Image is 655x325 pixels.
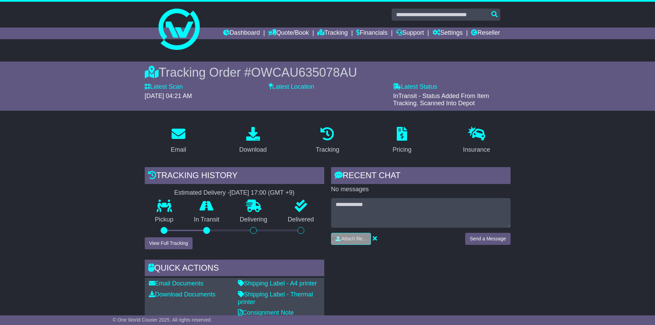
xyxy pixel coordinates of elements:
[393,93,489,107] span: InTransit - Status Added From Item Tracking. Scanned Into Depot
[393,83,437,91] label: Latest Status
[238,309,294,316] a: Consignment Note
[145,93,192,99] span: [DATE] 04:21 AM
[471,28,500,39] a: Reseller
[145,65,511,80] div: Tracking Order #
[113,317,212,323] span: © One World Courier 2025. All rights reserved.
[238,291,313,305] a: Shipping Label - Thermal printer
[317,28,348,39] a: Tracking
[269,83,314,91] label: Latest Location
[238,280,317,287] a: Shipping Label - A4 printer
[396,28,424,39] a: Support
[145,237,193,249] button: View Full Tracking
[145,167,324,186] div: Tracking history
[171,145,186,154] div: Email
[145,216,184,224] p: Pickup
[331,186,511,193] p: No messages
[331,167,511,186] div: RECENT CHAT
[235,124,271,157] a: Download
[277,216,324,224] p: Delivered
[251,65,357,79] span: OWCAU635078AU
[230,189,295,197] div: [DATE] 17:00 (GMT +9)
[459,124,495,157] a: Insurance
[184,216,230,224] p: In Transit
[465,233,510,245] button: Send a Message
[145,260,324,278] div: Quick Actions
[145,83,183,91] label: Latest Scan
[388,124,416,157] a: Pricing
[268,28,309,39] a: Quote/Book
[433,28,463,39] a: Settings
[356,28,387,39] a: Financials
[149,280,204,287] a: Email Documents
[145,189,324,197] div: Estimated Delivery -
[316,145,339,154] div: Tracking
[239,145,267,154] div: Download
[223,28,260,39] a: Dashboard
[149,291,216,298] a: Download Documents
[311,124,343,157] a: Tracking
[230,216,278,224] p: Delivering
[463,145,490,154] div: Insurance
[393,145,412,154] div: Pricing
[166,124,190,157] a: Email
